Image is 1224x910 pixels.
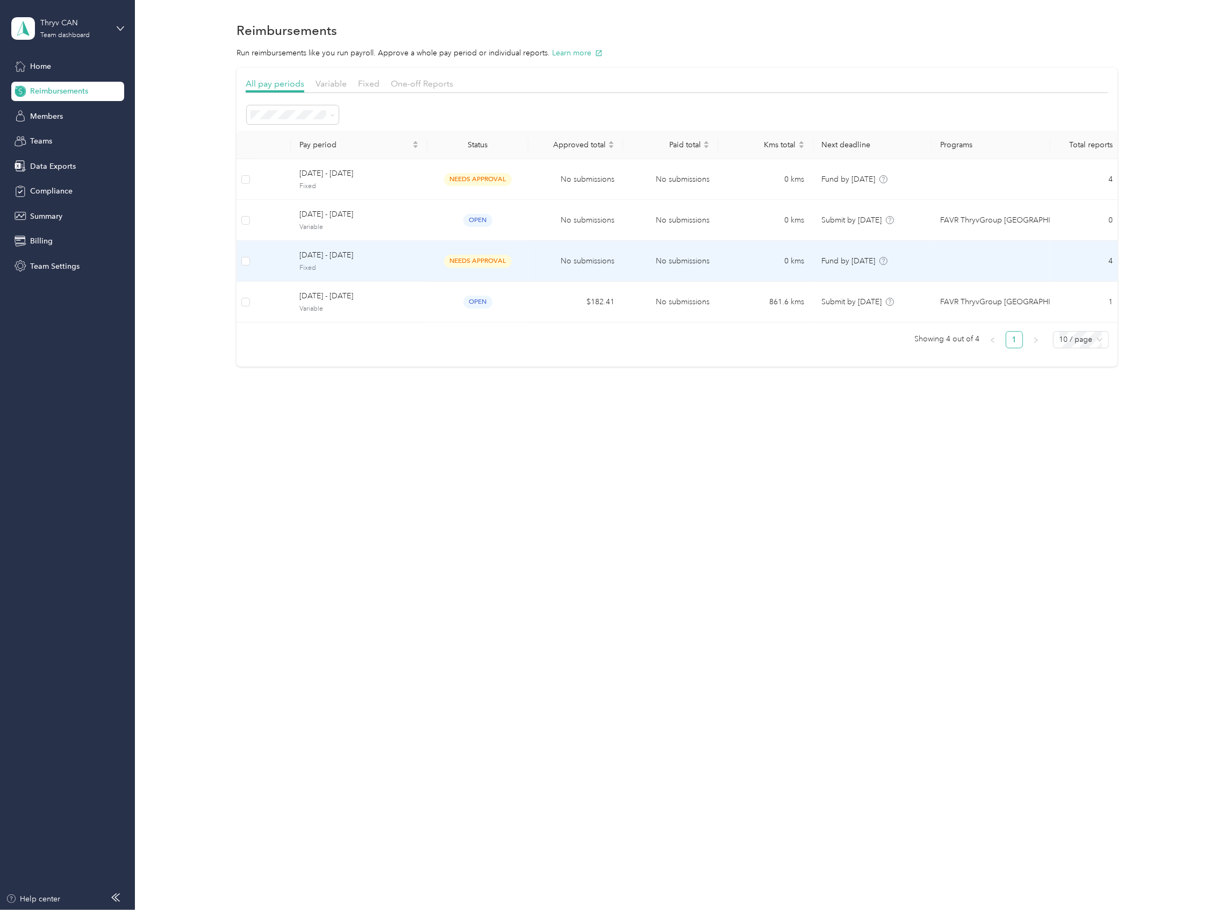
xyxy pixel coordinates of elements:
[299,223,419,232] span: Variable
[718,159,813,200] td: 0 kms
[718,131,813,159] th: Kms total
[528,200,624,241] td: No submissions
[623,159,718,200] td: No submissions
[1053,331,1109,348] div: Page Size
[822,256,876,266] span: Fund by [DATE]
[30,211,62,222] span: Summary
[822,175,876,184] span: Fund by [DATE]
[1050,131,1122,159] th: Total reports
[1060,332,1103,348] span: 10 / page
[1050,159,1122,200] td: 4
[299,182,419,191] span: Fixed
[30,135,52,147] span: Teams
[984,331,1001,348] button: left
[299,304,419,314] span: Variable
[1033,337,1039,343] span: right
[30,235,53,247] span: Billing
[30,161,76,172] span: Data Exports
[718,282,813,323] td: 861.6 kms
[718,200,813,241] td: 0 kms
[6,893,61,905] button: Help center
[30,261,80,272] span: Team Settings
[528,131,624,159] th: Approved total
[30,85,88,97] span: Reimbursements
[436,140,520,149] div: Status
[813,131,932,159] th: Next deadline
[237,25,337,36] h1: Reimbursements
[1050,282,1122,323] td: 1
[299,290,419,302] span: [DATE] - [DATE]
[412,139,419,146] span: caret-up
[299,249,419,261] span: [DATE] - [DATE]
[798,139,805,146] span: caret-up
[391,78,453,89] span: One-off Reports
[822,297,882,306] span: Submit by [DATE]
[30,111,63,122] span: Members
[1006,332,1022,348] a: 1
[463,214,492,226] span: open
[703,139,710,146] span: caret-up
[299,140,410,149] span: Pay period
[528,282,624,323] td: $182.41
[727,140,796,149] span: Kms total
[528,241,624,282] td: No submissions
[608,144,614,150] span: caret-down
[444,173,512,185] span: needs approval
[537,140,606,149] span: Approved total
[822,216,882,225] span: Submit by [DATE]
[291,131,427,159] th: Pay period
[718,241,813,282] td: 0 kms
[1027,331,1044,348] button: right
[40,17,108,28] div: Thryv CAN
[915,331,980,347] span: Showing 4 out of 4
[940,214,1101,226] span: FAVR ThryvGroup [GEOGRAPHIC_DATA] 2024
[1027,331,1044,348] li: Next Page
[246,78,304,89] span: All pay periods
[703,144,710,150] span: caret-down
[798,144,805,150] span: caret-down
[984,331,1001,348] li: Previous Page
[412,144,419,150] span: caret-down
[30,185,73,197] span: Compliance
[990,337,996,343] span: left
[299,168,419,180] span: [DATE] - [DATE]
[623,282,718,323] td: No submissions
[552,47,603,59] button: Learn more
[1006,331,1023,348] li: 1
[932,131,1050,159] th: Programs
[299,263,419,273] span: Fixed
[463,296,492,308] span: open
[608,139,614,146] span: caret-up
[623,200,718,241] td: No submissions
[632,140,701,149] span: Paid total
[528,159,624,200] td: No submissions
[358,78,380,89] span: Fixed
[316,78,347,89] span: Variable
[40,32,90,39] div: Team dashboard
[30,61,51,72] span: Home
[940,296,1101,308] span: FAVR ThryvGroup [GEOGRAPHIC_DATA] 2024
[623,131,718,159] th: Paid total
[444,255,512,267] span: needs approval
[1050,241,1122,282] td: 4
[237,47,1118,59] p: Run reimbursements like you run payroll. Approve a whole pay period or individual reports.
[1164,850,1224,910] iframe: Everlance-gr Chat Button Frame
[299,209,419,220] span: [DATE] - [DATE]
[623,241,718,282] td: No submissions
[1050,200,1122,241] td: 0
